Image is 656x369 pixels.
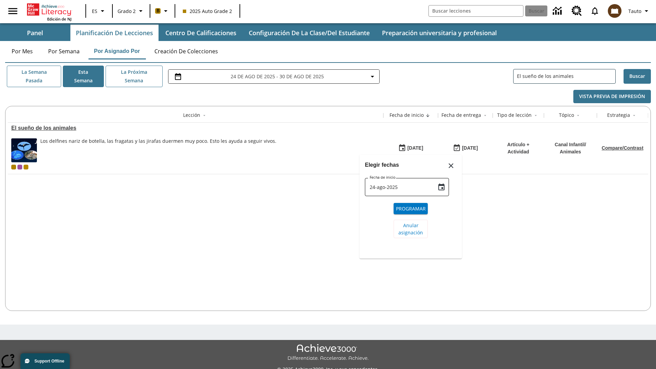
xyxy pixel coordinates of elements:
[497,112,532,119] div: Tipo de lección
[152,5,173,17] button: Boost El color de la clase es anaranjado claro. Cambiar el color de la clase.
[549,2,568,20] a: Centro de información
[559,112,574,119] div: Tópico
[7,66,61,87] button: La semana pasada
[365,160,456,170] h6: Elegir fechas
[200,111,208,120] button: Sort
[624,69,651,84] button: Buscar
[602,145,643,151] a: Compare/Contrast
[243,25,375,41] button: Configuración de la clase/del estudiante
[407,144,423,152] div: [DATE]
[40,138,276,162] div: Los delfines nariz de botella, las fragatas y las jirafas duermen muy poco. Esto les ayuda a segu...
[394,203,428,214] button: Programar
[394,220,428,238] button: Anular asignación
[377,25,502,41] button: Preparación universitaria y profesional
[24,165,28,169] div: New 2025 class
[555,141,586,148] p: Canal Infantil /
[429,5,523,16] input: Buscar campo
[156,6,160,15] span: B
[496,141,541,155] p: Artículo + Actividad
[88,43,146,59] button: Por asignado por
[11,125,380,131] a: El sueño de los animales, Lecciones
[118,8,136,15] span: Grado 2
[630,111,638,120] button: Sort
[481,111,489,120] button: Sort
[607,112,630,119] div: Estrategia
[47,16,71,22] span: Edición de NJ
[441,112,481,119] div: Fecha de entrega
[88,5,110,17] button: Lenguaje: ES, Selecciona un idioma
[435,180,448,194] button: Choose date, selected date is 24 ago 2025
[573,90,651,103] button: Vista previa de impresión
[43,43,85,59] button: Por semana
[532,111,540,120] button: Sort
[115,5,148,17] button: Grado: Grado 2, Elige un grado
[443,158,459,174] button: Cerrar
[11,125,380,131] div: El sueño de los animales
[368,72,377,81] svg: Collapse Date Range Filter
[171,72,377,81] button: Seleccione el intervalo de fechas opción del menú
[424,111,432,120] button: Sort
[398,222,423,236] span: Anular asignación
[35,359,64,364] span: Support Offline
[604,2,626,20] button: Escoja un nuevo avatar
[626,5,653,17] button: Perfil/Configuración
[70,25,159,41] button: Planificación de lecciones
[370,175,395,180] label: Fecha de inicio
[11,138,37,162] img: Fotos de una fragata, dos delfines nariz de botella y una jirafa sobre un fondo de noche estrellada.
[365,178,432,196] input: DD-MMMM-YYYY
[365,160,456,244] div: Choose date
[231,73,324,80] span: 24 de ago de 2025 - 30 de ago de 2025
[5,43,39,59] button: Por mes
[1,25,69,41] button: Panel
[160,25,242,41] button: Centro de calificaciones
[396,142,425,155] button: 08/24/25: Primer día en que estuvo disponible la lección
[11,165,16,169] div: Clase actual
[3,1,23,21] button: Abrir el menú lateral
[40,138,276,144] div: Los delfines nariz de botella, las fragatas y las jirafas duermen muy poco. Esto les ayuda a segu...
[27,3,71,16] a: Portada
[183,112,200,119] div: Lección
[63,66,104,87] button: Esta semana
[517,71,615,81] input: Buscar lecciones asignadas
[27,2,71,22] div: Portada
[396,205,426,212] span: Programar
[608,4,621,18] img: avatar image
[462,144,478,152] div: [DATE]
[287,344,369,361] img: Achieve3000 Differentiate Accelerate Achieve
[149,43,223,59] button: Creación de colecciones
[451,142,480,155] button: 08/24/25: Último día en que podrá accederse la lección
[586,2,604,20] a: Notificaciones
[92,8,97,15] span: ES
[20,353,70,369] button: Support Offline
[628,8,641,15] span: Tauto
[17,165,22,169] div: OL 2025 Auto Grade 3
[555,148,586,155] p: Animales
[106,66,163,87] button: La próxima semana
[574,111,582,120] button: Sort
[568,2,586,20] a: Centro de recursos, Se abrirá en una pestaña nueva.
[389,112,424,119] div: Fecha de inicio
[183,8,232,15] span: 2025 Auto Grade 2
